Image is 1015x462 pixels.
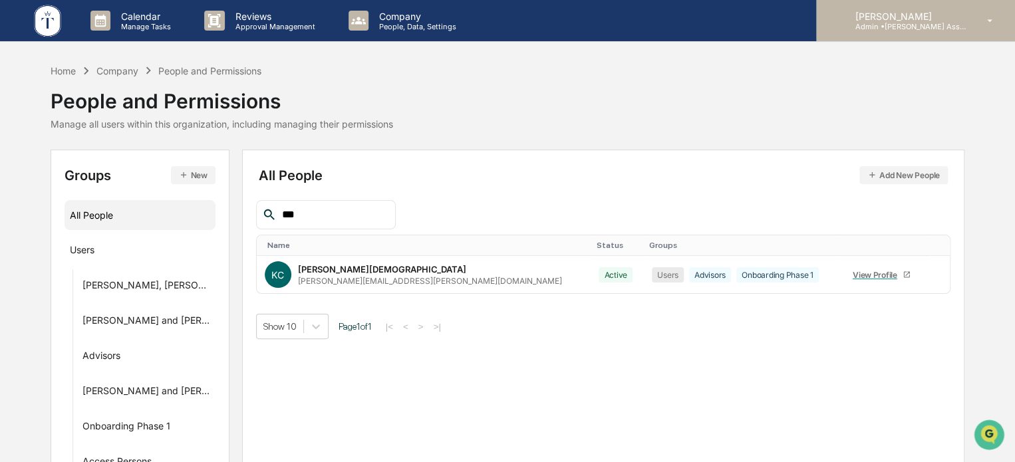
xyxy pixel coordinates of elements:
[13,101,37,125] img: 1746055101610-c473b297-6a78-478c-a979-82029cc54cd1
[267,241,586,250] div: Toggle SortBy
[94,292,161,303] a: Powered byPylon
[158,65,261,76] div: People and Permissions
[171,166,216,184] button: New
[110,11,178,22] p: Calendar
[844,22,968,31] p: Admin • [PERSON_NAME] Asset Management LLC
[96,65,138,76] div: Company
[45,101,218,114] div: Start new chat
[225,11,322,22] p: Reviews
[652,267,684,283] div: Users
[226,105,242,121] button: Start new chat
[45,114,168,125] div: We're available if you need us!
[65,166,216,184] div: Groups
[853,270,903,280] div: View Profile
[27,235,86,249] span: Preclearance
[82,279,210,295] div: [PERSON_NAME], [PERSON_NAME], [PERSON_NAME] Onboard
[13,262,24,273] div: 🔎
[118,180,145,191] span: [DATE]
[41,180,108,191] span: [PERSON_NAME]
[368,22,463,31] p: People, Data, Settings
[110,180,115,191] span: •
[82,385,210,401] div: [PERSON_NAME] and [PERSON_NAME] Onboarding
[82,420,170,436] div: Onboarding Phase 1
[51,118,393,130] div: Manage all users within this organization, including managing their permissions
[8,255,89,279] a: 🔎Data Lookup
[382,321,397,332] button: |<
[847,265,916,285] a: View Profile
[91,230,170,254] a: 🗄️Attestations
[132,293,161,303] span: Pylon
[339,321,372,332] span: Page 1 of 1
[110,235,165,249] span: Attestations
[13,147,89,158] div: Past conversations
[27,181,37,191] img: 1746055101610-c473b297-6a78-478c-a979-82029cc54cd1
[649,241,833,250] div: Toggle SortBy
[32,3,64,39] img: logo
[51,78,393,113] div: People and Permissions
[82,350,120,366] div: Advisors
[13,168,35,189] img: Cameron Burns
[206,144,242,160] button: See all
[596,241,639,250] div: Toggle SortBy
[414,321,428,332] button: >
[51,65,76,76] div: Home
[259,166,948,184] div: All People
[271,269,284,281] span: KC
[298,276,562,286] div: [PERSON_NAME][EMAIL_ADDRESS][PERSON_NAME][DOMAIN_NAME]
[110,22,178,31] p: Manage Tasks
[859,166,948,184] button: Add New People
[599,267,633,283] div: Active
[736,267,819,283] div: Onboarding Phase 1
[8,230,91,254] a: 🖐️Preclearance
[972,418,1008,454] iframe: Open customer support
[13,27,242,49] p: How can we help?
[27,261,84,274] span: Data Lookup
[941,241,944,250] div: Toggle SortBy
[70,204,210,226] div: All People
[844,241,925,250] div: Toggle SortBy
[82,314,210,330] div: [PERSON_NAME] and [PERSON_NAME] Onboarding
[844,11,968,22] p: [PERSON_NAME]
[368,11,463,22] p: Company
[13,237,24,247] div: 🖐️
[70,244,94,260] div: Users
[225,22,322,31] p: Approval Management
[298,264,466,275] div: [PERSON_NAME][DEMOGRAPHIC_DATA]
[429,321,444,332] button: >|
[399,321,412,332] button: <
[689,267,731,283] div: Advisors
[96,237,107,247] div: 🗄️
